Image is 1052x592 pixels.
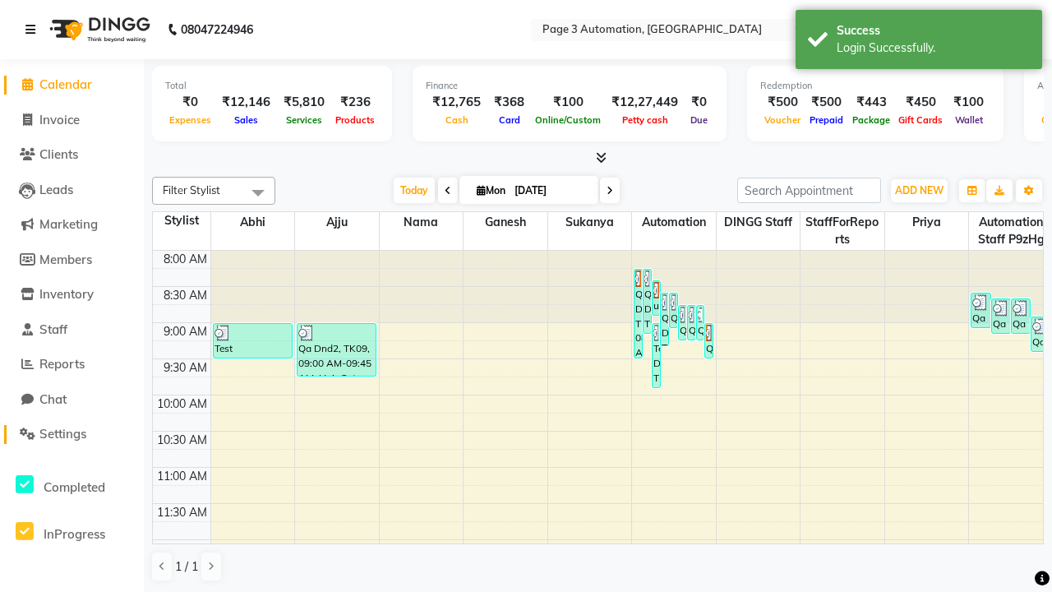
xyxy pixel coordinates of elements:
[760,79,990,93] div: Redemption
[4,146,140,164] a: Clients
[298,324,376,376] div: Qa Dnd2, TK09, 09:00 AM-09:45 AM, Hair Cut-Men
[737,178,881,203] input: Search Appointment
[670,294,677,327] div: Qa Dnd2, TK18, 08:35 AM-09:05 AM, Hair cut Below 12 years (Boy)
[4,181,140,200] a: Leads
[4,425,140,444] a: Settings
[837,39,1030,57] div: Login Successfully.
[155,540,210,557] div: 12:00 PM
[894,93,947,112] div: ₹450
[230,114,262,126] span: Sales
[4,251,140,270] a: Members
[697,306,704,340] div: Qa Dnd2, TK25, 08:45 AM-09:15 AM, Hair Cut By Expert-Men
[160,323,210,340] div: 9:00 AM
[464,212,547,233] span: Ganesh
[165,93,215,112] div: ₹0
[891,179,948,202] button: ADD NEW
[4,111,140,130] a: Invoice
[295,212,379,233] span: Ajju
[154,468,210,485] div: 11:00 AM
[805,114,847,126] span: Prepaid
[848,93,894,112] div: ₹443
[760,93,805,112] div: ₹500
[215,93,277,112] div: ₹12,146
[426,79,713,93] div: Finance
[426,93,487,112] div: ₹12,765
[44,479,105,495] span: Completed
[760,114,805,126] span: Voucher
[618,114,672,126] span: Petty cash
[634,270,642,358] div: Qa Dnd2, TK17, 08:15 AM-09:30 AM, Hair Cut By Expert-Men,Hair Cut-Men
[39,426,86,442] span: Settings
[154,432,210,449] div: 10:30 AM
[947,93,990,112] div: ₹100
[644,270,651,333] div: Qa Dnd2, TK22, 08:15 AM-09:10 AM, Special Hair Wash- Men
[154,395,210,413] div: 10:00 AM
[1012,299,1030,333] div: Qa Dnd2, TK21, 08:40 AM-09:10 AM, Hair cut Below 12 years (Boy)
[605,93,685,112] div: ₹12,27,449
[160,359,210,377] div: 9:30 AM
[394,178,435,203] span: Today
[705,324,713,358] div: Qa Dnd2, TK29, 09:00 AM-09:30 AM, Hair cut Below 12 years (Boy)
[801,212,884,250] span: StaffForReports
[331,114,379,126] span: Products
[4,76,140,95] a: Calendar
[211,212,295,233] span: Abhi
[39,391,67,407] span: Chat
[4,391,140,409] a: Chat
[495,114,524,126] span: Card
[653,281,660,315] div: undefined, TK16, 08:25 AM-08:55 AM, Hair cut Below 12 years (Boy)
[165,79,379,93] div: Total
[39,356,85,372] span: Reports
[39,321,67,337] span: Staff
[39,252,92,267] span: Members
[632,212,716,233] span: Automation
[380,212,464,233] span: Nama
[39,286,94,302] span: Inventory
[885,212,969,233] span: Priya
[44,526,105,542] span: InProgress
[1031,317,1050,351] div: Qa Dnd2, TK28, 08:55 AM-09:25 AM, Hair cut Below 12 years (Boy)
[487,93,531,112] div: ₹368
[181,7,253,53] b: 08047224946
[39,146,78,162] span: Clients
[39,216,98,232] span: Marketing
[175,558,198,576] span: 1 / 1
[473,184,510,197] span: Mon
[160,251,210,268] div: 8:00 AM
[277,93,331,112] div: ₹5,810
[39,76,92,92] span: Calendar
[331,93,379,112] div: ₹236
[653,324,660,387] div: Test DoNotDelete, TK31, 09:00 AM-09:55 AM, Special Hair Wash- Men
[4,285,140,304] a: Inventory
[895,184,944,197] span: ADD NEW
[848,114,894,126] span: Package
[510,178,592,203] input: 2025-09-01
[951,114,987,126] span: Wallet
[688,306,695,340] div: Qa Dnd2, TK24, 08:45 AM-09:15 AM, Hair Cut By Expert-Men
[894,114,947,126] span: Gift Cards
[685,93,713,112] div: ₹0
[282,114,326,126] span: Services
[531,114,605,126] span: Online/Custom
[661,294,668,345] div: Qa Dnd2, TK26, 08:35 AM-09:20 AM, Hair Cut-Men
[686,114,712,126] span: Due
[4,215,140,234] a: Marketing
[165,114,215,126] span: Expenses
[4,321,140,340] a: Staff
[679,306,686,340] div: Qa Dnd2, TK23, 08:45 AM-09:15 AM, Hair Cut By Expert-Men
[4,355,140,374] a: Reports
[160,287,210,304] div: 8:30 AM
[154,504,210,521] div: 11:30 AM
[214,324,292,358] div: Test DoNotDelete, TK11, 09:00 AM-09:30 AM, Hair Cut By Expert-Men
[837,22,1030,39] div: Success
[805,93,848,112] div: ₹500
[971,294,990,327] div: Qa Dnd2, TK19, 08:35 AM-09:05 AM, Hair Cut By Expert-Men
[992,299,1010,333] div: Qa Dnd2, TK20, 08:40 AM-09:10 AM, Hair Cut By Expert-Men
[163,183,220,197] span: Filter Stylist
[39,182,73,197] span: Leads
[531,93,605,112] div: ₹100
[548,212,632,233] span: Sukanya
[42,7,155,53] img: logo
[717,212,801,233] span: DINGG Staff
[39,112,80,127] span: Invoice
